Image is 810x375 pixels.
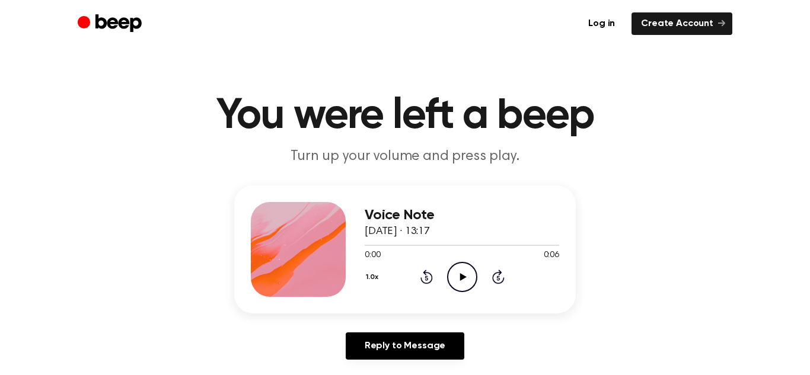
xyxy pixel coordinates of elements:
a: Reply to Message [346,332,464,360]
span: 0:00 [365,249,380,262]
p: Turn up your volume and press play. [177,147,633,166]
a: Beep [78,12,145,36]
span: [DATE] · 13:17 [365,226,430,237]
h3: Voice Note [365,207,559,223]
a: Log in [579,12,624,35]
button: 1.0x [365,267,383,287]
a: Create Account [632,12,732,35]
span: 0:06 [544,249,559,262]
h1: You were left a beep [101,95,709,137]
